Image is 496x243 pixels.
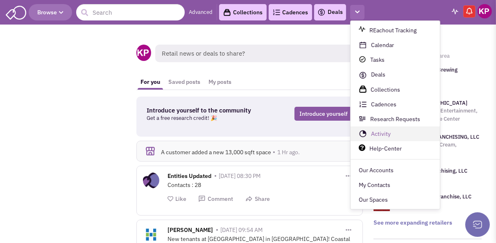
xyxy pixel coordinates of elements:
[269,4,312,20] a: Cadences
[351,52,440,67] a: Tasks
[273,9,280,15] img: Cadences_logo.png
[371,86,400,94] span: Collections
[168,195,186,203] button: Like
[223,9,231,16] img: icon-collection-lavender-black.svg
[76,4,185,20] input: Search
[359,145,365,151] img: help.png
[359,101,367,109] img: Cadences-list-icon.svg
[164,74,204,90] a: Saved posts
[374,219,452,226] a: See more expanding retailers
[351,127,440,142] a: Activity
[168,172,211,182] span: Entities Updated
[351,142,440,156] a: Help-Center
[168,226,213,236] span: [PERSON_NAME]
[37,9,63,16] span: Browse
[351,112,440,127] a: Research Requests
[478,4,492,18] img: Keypoint Partners
[29,4,72,20] button: Browse
[155,45,363,62] span: Retail news or deals to share?
[136,74,164,90] a: For you
[359,56,366,63] img: tasks-icon.svg
[198,195,233,203] button: Comment
[351,23,440,38] a: REachout Tracking
[219,172,260,180] span: [DATE] 08:30 PM
[317,7,326,17] img: icon-deals.svg
[6,4,26,20] img: SmartAdmin
[147,114,263,122] p: Get a free research credit! 🎉
[351,38,440,52] a: Calendar
[189,9,213,16] a: Advanced
[294,107,353,121] a: Introduce yourself
[351,82,440,97] a: Collections
[359,85,367,93] img: icon-collection-lavender-black.svg
[351,67,440,82] a: Deals
[147,107,263,114] h3: Introduce yourself to the community
[175,195,186,202] span: Like
[351,193,440,207] a: Our Spaces
[220,226,263,234] span: [DATE] 09:54 AM
[277,148,300,156] span: 1 Hr ago.
[359,115,366,123] img: research-icon.svg
[351,163,440,178] a: Our Accounts
[317,7,343,17] a: Deals
[245,195,270,203] button: Share
[219,4,267,20] a: Collections
[359,130,367,138] img: pie-chart-icon.svg
[168,181,356,189] div: Contacts : 28
[351,178,440,193] a: My Contacts
[204,74,236,90] a: My posts
[359,70,367,80] img: icon-deals.svg
[161,148,353,156] div: A customer added a new 13,000 sqft space
[359,41,367,49] img: calendar-outlined-icon.svg
[351,97,440,112] a: Cadences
